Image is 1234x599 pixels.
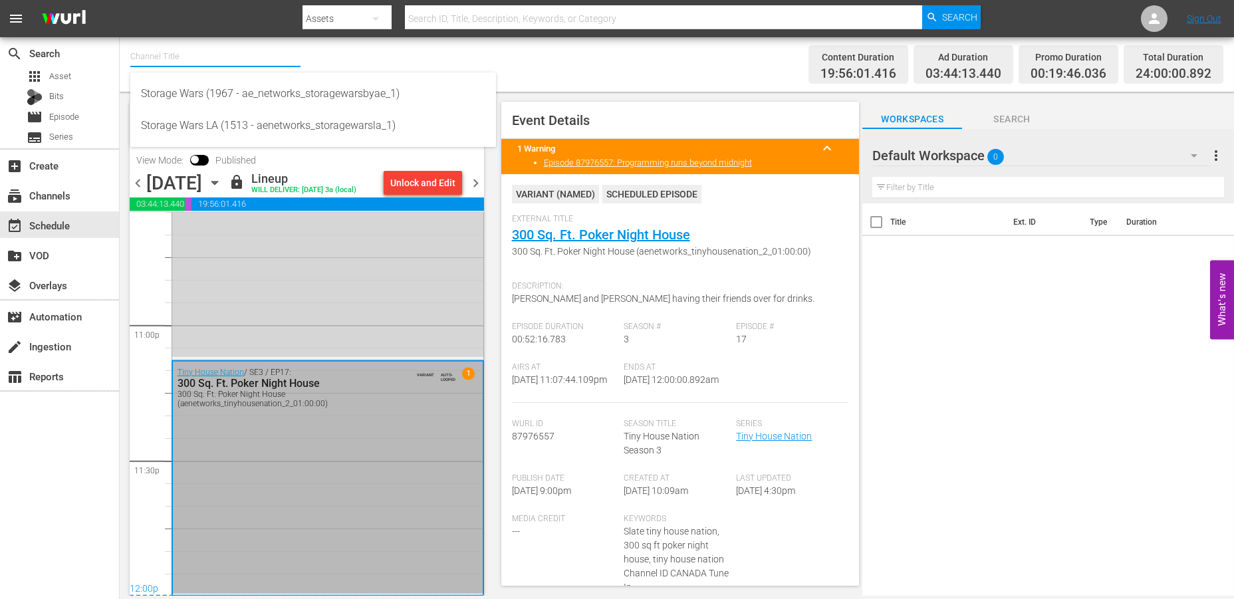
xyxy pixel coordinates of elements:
th: Type [1082,203,1118,241]
span: 00:52:16.783 [512,334,566,344]
span: Publish Date [512,473,618,484]
div: 300 Sq. Ft. Poker Night House [178,377,407,390]
div: 12:00p [130,583,484,596]
div: / SE3 / EP17: [178,368,407,408]
span: Asset [27,68,43,84]
div: 300 Sq. Ft. Poker Night House (aenetworks_tinyhousenation_2_01:00:00) [178,390,407,408]
span: 3 [624,334,629,344]
div: Promo Duration [1031,48,1106,66]
span: Published [209,155,263,166]
div: Unlock and Edit [390,171,455,195]
span: Episode # [736,322,842,332]
div: [DATE] [146,172,202,194]
span: Keywords [624,514,729,525]
span: 03:44:13.440 [925,66,1001,82]
span: Toggle to switch from Published to Draft view. [190,155,199,164]
a: Sign Out [1187,13,1221,24]
span: movie [27,109,43,125]
span: External Title [512,214,842,225]
div: Scheduled Episode [602,185,701,203]
span: [DATE] 9:00pm [512,485,571,496]
span: Created At [624,473,729,484]
span: search [7,46,23,62]
div: VARIANT ( NAMED ) [512,185,599,203]
span: 300 Sq. Ft. Poker Night House (aenetworks_tinyhousenation_2_01:00:00) [512,245,842,259]
span: [DATE] 11:07:44.109pm [512,374,607,385]
img: ans4CAIJ8jUAAAAAAAAAAAAAAAAAAAAAAAAgQb4GAAAAAAAAAAAAAAAAAAAAAAAAJMjXAAAAAAAAAAAAAAAAAAAAAAAAgAT5G... [32,3,96,35]
span: Series [736,419,842,429]
span: Airs At [512,362,618,373]
span: menu [8,11,24,27]
span: Slate tiny house nation, 300 sq ft poker night house, tiny house nation Channel ID CANADA Tune In [624,526,729,592]
span: Episode [49,110,79,124]
a: Tiny House Nation [178,368,244,377]
span: keyboard_arrow_up [819,140,835,156]
span: Last Updated [736,473,842,484]
span: 03:44:13.440 [130,197,185,211]
span: 87976557 [512,431,555,441]
a: Episode 87976557: Programming runs beyond midnight [544,158,752,168]
span: Asset [49,70,71,83]
span: Season # [624,322,729,332]
span: 24:00:00.892 [1136,66,1211,82]
span: 19:56:01.416 [191,197,484,211]
span: [DATE] 4:30pm [736,485,795,496]
span: Description: [512,281,842,292]
span: more_vert [1208,148,1224,164]
a: 300 Sq. Ft. Poker Night House [512,227,690,243]
span: 19:56:01.416 [820,66,896,82]
span: Series [49,130,73,144]
th: Title [890,203,1005,241]
span: [PERSON_NAME] and [PERSON_NAME] having their friends over for drinks. [512,293,814,304]
button: keyboard_arrow_up [811,132,843,164]
span: Season Title [624,419,729,429]
span: 17 [736,334,747,344]
button: more_vert [1208,140,1224,172]
span: Search [942,5,977,29]
div: Storage Wars (1967 - ae_networks_storagewarsbyae_1) [141,78,485,110]
span: VOD [7,248,23,264]
span: Wurl Id [512,419,618,429]
div: WILL DELIVER: [DATE] 3a (local) [251,186,356,195]
title: 1 Warning [517,144,812,154]
span: Tiny House Nation Season 3 [624,431,699,455]
div: Default Workspace [872,137,1209,174]
div: Content Duration [820,48,896,66]
span: Workspaces [862,111,962,128]
span: Event Details [512,112,590,128]
div: Storage Wars LA (1513 - aenetworks_storagewarsla_1) [141,110,485,142]
span: lock [229,174,245,190]
th: Ext. ID [1005,203,1082,241]
span: chevron_right [467,175,484,191]
span: 0 [987,143,1004,171]
span: Search [962,111,1062,128]
span: AUTO-LOOPED [441,366,455,382]
span: [DATE] 10:09am [624,485,688,496]
span: event_available [7,218,23,234]
th: Duration [1118,203,1198,241]
span: 1 [461,367,474,380]
span: Ingestion [7,339,23,355]
span: Create [7,158,23,174]
button: Unlock and Edit [384,171,462,195]
span: Bits [49,90,64,103]
span: 00:19:46.036 [1031,66,1106,82]
span: Episode Duration [512,322,618,332]
span: Reports [7,369,23,385]
span: Automation [7,309,23,325]
span: VARIANT [417,366,434,377]
span: [DATE] 12:00:00.892am [624,374,719,385]
button: Search [922,5,981,29]
a: Tiny House Nation [736,431,812,441]
span: subtitles [27,130,43,146]
span: --- [512,526,520,537]
div: Lineup [251,172,356,186]
div: Ad Duration [925,48,1001,66]
span: Overlays [7,278,23,294]
span: Ends At [624,362,729,373]
span: Media Credit [512,514,618,525]
span: 00:19:46.036 [185,197,191,211]
span: chevron_left [130,175,146,191]
span: View Mode: [130,155,190,166]
div: Total Duration [1136,48,1211,66]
